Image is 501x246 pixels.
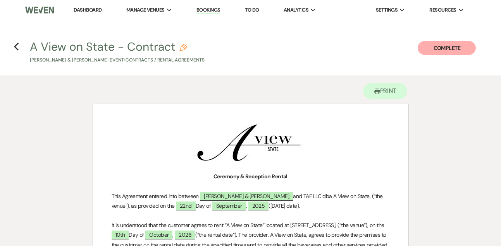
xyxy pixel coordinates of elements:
[126,6,165,14] span: Manage Venues
[200,192,293,201] span: [PERSON_NAME] & [PERSON_NAME]
[112,231,129,239] span: 10th
[363,83,408,99] button: Print
[112,191,390,211] p: This Agreement entered into between and TAF LLC dba A View on State, (“the venue”), as provided o...
[145,231,172,239] span: October
[284,6,308,14] span: Analytics
[30,41,205,64] button: A View on State - Contract[PERSON_NAME] & [PERSON_NAME] Event•Contracts / Rental Agreements
[74,7,102,13] a: Dashboard
[176,202,196,210] span: 22nd
[212,202,246,210] span: September
[213,173,288,180] strong: Ceremony & Reception Rental
[418,41,476,55] button: Complete
[196,7,220,14] a: Bookings
[175,231,195,239] span: 2026
[245,7,259,13] a: To Do
[376,6,398,14] span: Settings
[248,202,269,210] span: 2025
[25,2,54,18] img: Weven Logo
[30,56,205,64] p: [PERSON_NAME] & [PERSON_NAME] Event • Contracts / Rental Agreements
[191,123,307,162] img: AView_State_Black.jpg
[429,6,456,14] span: Resources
